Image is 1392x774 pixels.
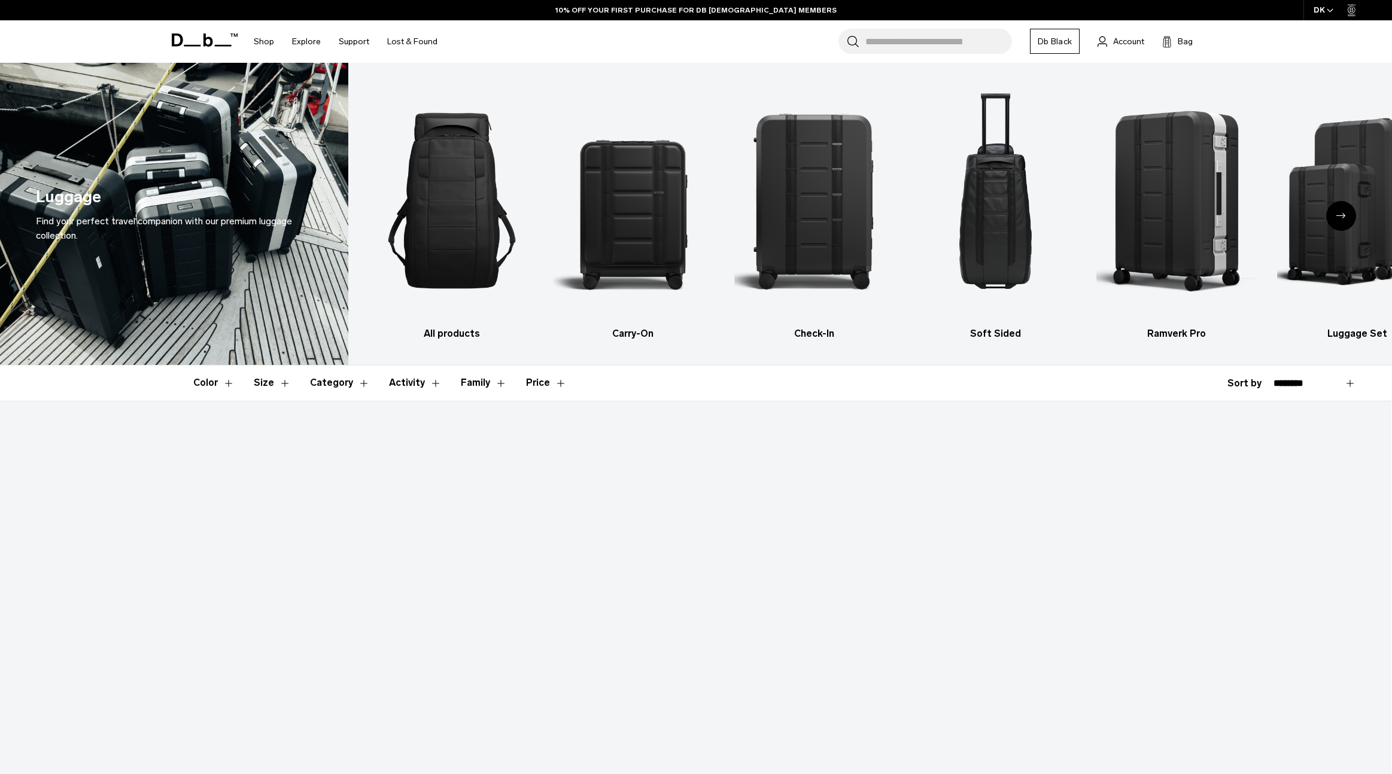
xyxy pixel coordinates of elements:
[36,185,101,209] h1: Luggage
[734,81,895,341] a: Db Check-In
[372,81,533,341] li: 1 / 6
[526,365,567,400] button: Toggle Price
[310,365,370,400] button: Toggle Filter
[254,365,291,400] button: Toggle Filter
[339,20,369,63] a: Support
[734,81,895,341] li: 3 / 6
[555,5,837,16] a: 10% OFF YOUR FIRST PURCHASE FOR DB [DEMOGRAPHIC_DATA] MEMBERS
[1326,201,1356,231] div: Next slide
[1096,81,1257,321] img: Db
[292,20,321,63] a: Explore
[915,81,1075,341] a: Db Soft Sided
[36,215,292,241] span: Find your perfect travel companion with our premium luggage collection.
[387,20,437,63] a: Lost & Found
[1178,35,1193,48] span: Bag
[915,81,1075,321] img: Db
[389,365,442,400] button: Toggle Filter
[553,81,713,341] li: 2 / 6
[1096,81,1257,341] li: 5 / 6
[1113,35,1144,48] span: Account
[1096,81,1257,341] a: Db Ramverk Pro
[553,81,713,341] a: Db Carry-On
[1096,327,1257,341] h3: Ramverk Pro
[372,81,533,341] a: Db All products
[372,327,533,341] h3: All products
[461,365,507,400] button: Toggle Filter
[915,81,1075,341] li: 4 / 6
[734,327,895,341] h3: Check-In
[553,327,713,341] h3: Carry-On
[245,20,446,63] nav: Main Navigation
[553,81,713,321] img: Db
[1030,29,1080,54] a: Db Black
[372,81,533,321] img: Db
[1098,34,1144,48] a: Account
[734,81,895,321] img: Db
[915,327,1075,341] h3: Soft Sided
[254,20,274,63] a: Shop
[1162,34,1193,48] button: Bag
[193,365,235,400] button: Toggle Filter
